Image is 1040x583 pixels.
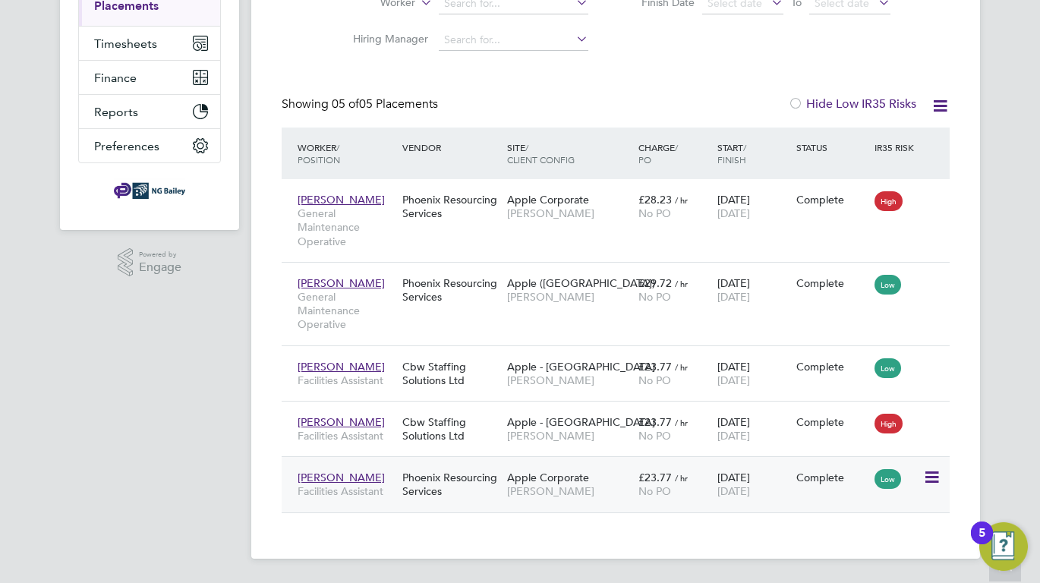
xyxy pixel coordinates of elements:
div: Phoenix Resourcing Services [399,463,503,506]
div: Worker [294,134,399,173]
span: General Maintenance Operative [298,290,395,332]
span: / PO [638,141,678,165]
span: [PERSON_NAME] [298,471,385,484]
span: [PERSON_NAME] [298,415,385,429]
button: Timesheets [79,27,220,60]
span: High [875,414,903,433]
span: Low [875,469,901,489]
button: Reports [79,95,220,128]
span: [DATE] [717,429,750,443]
span: / hr [675,278,688,289]
span: No PO [638,290,671,304]
div: Phoenix Resourcing Services [399,269,503,311]
div: Cbw Staffing Solutions Ltd [399,352,503,395]
span: General Maintenance Operative [298,206,395,248]
span: Apple Corporate [507,193,589,206]
div: [DATE] [714,463,793,506]
div: 5 [979,533,985,553]
span: Apple Corporate [507,471,589,484]
div: IR35 Risk [871,134,923,161]
a: Go to home page [78,178,221,203]
span: £29.72 [638,276,672,290]
span: [PERSON_NAME] [507,290,631,304]
div: Complete [796,471,868,484]
span: Engage [139,261,181,274]
span: [PERSON_NAME] [507,206,631,220]
span: / hr [675,417,688,428]
span: / Client Config [507,141,575,165]
div: Complete [796,193,868,206]
input: Search for... [439,30,588,51]
img: ngbailey-logo-retina.png [114,178,185,203]
span: Finance [94,71,137,85]
a: [PERSON_NAME]Facilities AssistantPhoenix Resourcing ServicesApple Corporate[PERSON_NAME]£23.77 / ... [294,462,950,475]
span: Reports [94,105,138,119]
span: [PERSON_NAME] [298,276,385,290]
span: Facilities Assistant [298,484,395,498]
span: [PERSON_NAME] [507,484,631,498]
span: [DATE] [717,373,750,387]
label: Hide Low IR35 Risks [788,96,916,112]
a: [PERSON_NAME]Facilities AssistantCbw Staffing Solutions LtdApple - [GEOGRAPHIC_DATA][PERSON_NAME]... [294,351,950,364]
span: Low [875,358,901,378]
div: Showing [282,96,441,112]
span: 05 Placements [332,96,438,112]
span: No PO [638,373,671,387]
span: Preferences [94,139,159,153]
span: / hr [675,194,688,206]
span: £23.77 [638,415,672,429]
span: / hr [675,472,688,484]
div: Site [503,134,635,173]
label: Hiring Manager [341,32,428,46]
span: [PERSON_NAME] [298,360,385,373]
span: Facilities Assistant [298,429,395,443]
span: Timesheets [94,36,157,51]
span: / Finish [717,141,746,165]
span: Apple ([GEOGRAPHIC_DATA]) [507,276,655,290]
div: [DATE] [714,185,793,228]
a: [PERSON_NAME]Facilities AssistantCbw Staffing Solutions LtdApple - [GEOGRAPHIC_DATA][PERSON_NAME]... [294,407,950,420]
div: Charge [635,134,714,173]
span: [PERSON_NAME] [507,373,631,387]
span: [DATE] [717,290,750,304]
span: £23.77 [638,360,672,373]
span: Low [875,275,901,295]
button: Preferences [79,129,220,162]
div: Status [793,134,871,161]
span: / Position [298,141,340,165]
div: Phoenix Resourcing Services [399,185,503,228]
div: Complete [796,415,868,429]
a: Powered byEngage [118,248,182,277]
div: Complete [796,276,868,290]
div: Cbw Staffing Solutions Ltd [399,408,503,450]
span: No PO [638,429,671,443]
span: Facilities Assistant [298,373,395,387]
span: Apple - [GEOGRAPHIC_DATA] [507,415,655,429]
a: [PERSON_NAME]General Maintenance OperativePhoenix Resourcing ServicesApple ([GEOGRAPHIC_DATA])[PE... [294,268,950,281]
span: £23.77 [638,471,672,484]
div: [DATE] [714,408,793,450]
span: [PERSON_NAME] [507,429,631,443]
a: [PERSON_NAME]General Maintenance OperativePhoenix Resourcing ServicesApple Corporate[PERSON_NAME]... [294,184,950,197]
div: Start [714,134,793,173]
button: Finance [79,61,220,94]
span: [PERSON_NAME] [298,193,385,206]
span: / hr [675,361,688,373]
span: [DATE] [717,484,750,498]
span: £28.23 [638,193,672,206]
div: [DATE] [714,352,793,395]
span: Apple - [GEOGRAPHIC_DATA] [507,360,655,373]
span: No PO [638,484,671,498]
span: No PO [638,206,671,220]
span: 05 of [332,96,359,112]
button: Open Resource Center, 5 new notifications [979,522,1028,571]
span: [DATE] [717,206,750,220]
div: [DATE] [714,269,793,311]
div: Complete [796,360,868,373]
span: High [875,191,903,211]
span: Powered by [139,248,181,261]
div: Vendor [399,134,503,161]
